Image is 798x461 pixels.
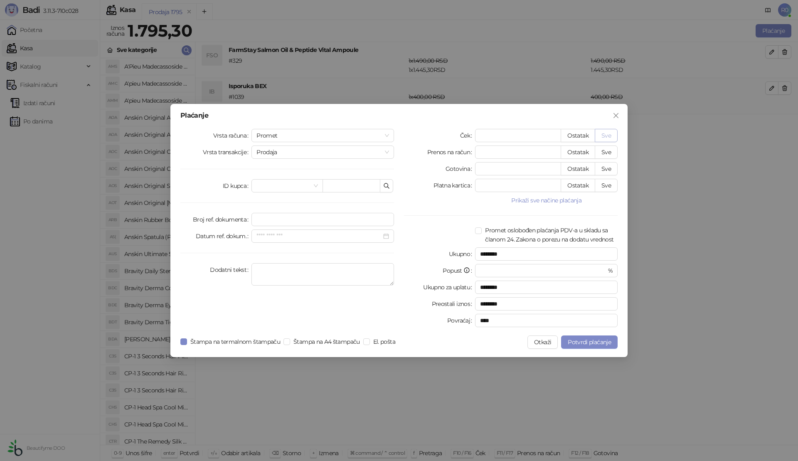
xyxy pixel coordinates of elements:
label: Preostali iznos [432,297,475,311]
button: Prikaži sve načine plaćanja [475,195,618,205]
button: Ostatak [561,162,595,175]
label: Gotovina [446,162,475,175]
label: Dodatni tekst [210,263,251,276]
span: close [613,112,619,119]
button: Sve [595,129,618,142]
button: Potvrdi plaćanje [561,335,618,349]
span: Zatvori [609,112,623,119]
textarea: Dodatni tekst [251,263,394,286]
label: Vrsta računa [213,129,252,142]
label: Vrsta transakcije [203,145,252,159]
span: Štampa na termalnom štampaču [187,337,283,346]
button: Ostatak [561,129,595,142]
label: Popust [443,264,475,277]
span: El. pošta [370,337,399,346]
span: Štampa na A4 štampaču [290,337,363,346]
button: Sve [595,145,618,159]
span: Potvrdi plaćanje [568,338,611,346]
button: Ostatak [561,145,595,159]
input: Popust [480,264,606,277]
button: Otkaži [527,335,558,349]
div: Plaćanje [180,112,618,119]
label: Broj ref. dokumenta [193,213,251,226]
label: Ček [460,129,475,142]
button: Close [609,109,623,122]
span: Promet oslobođen plaćanja PDV-a u skladu sa članom 24. Zakona o porezu na dodatu vrednost [482,226,618,244]
label: Datum ref. dokum. [196,229,252,243]
label: Ukupno [449,247,475,261]
label: Ukupno za uplatu [423,281,475,294]
label: Prenos na račun [427,145,475,159]
span: Prodaja [256,146,389,158]
button: Sve [595,179,618,192]
input: Datum ref. dokum. [256,232,382,241]
label: ID kupca [223,179,251,192]
button: Sve [595,162,618,175]
input: Broj ref. dokumenta [251,213,394,226]
label: Povraćaj [447,314,475,327]
label: Platna kartica [433,179,475,192]
button: Ostatak [561,179,595,192]
span: Promet [256,129,389,142]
